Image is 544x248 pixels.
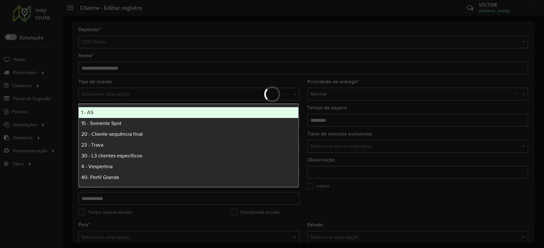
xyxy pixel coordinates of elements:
[81,131,143,137] span: 20 - Cliente sequência final
[81,175,119,180] span: 40- Perfil Grande
[81,164,112,169] span: 4 - Vespertina
[81,153,142,158] span: 30 - L3 clientes específicos
[81,110,93,115] span: 1 - AS
[81,121,121,126] span: 15 - Somente Spot
[78,104,299,187] ng-dropdown-panel: Options list
[81,142,103,148] span: 23 - Trava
